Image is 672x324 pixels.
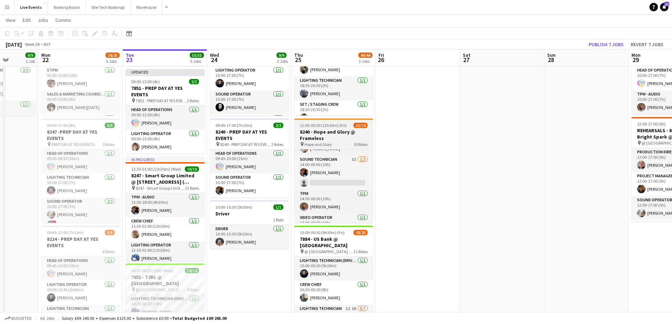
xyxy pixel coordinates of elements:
[126,295,205,319] app-card-role: Lighting Technician (Driver)1/114:30-00:30 (10h)[PERSON_NAME]
[294,52,303,58] span: Thu
[304,249,353,254] span: @ [GEOGRAPHIC_DATA] - 7884
[277,53,286,58] span: 9/9
[39,316,56,321] span: All jobs
[14,0,48,14] button: Live Events
[44,42,51,47] div: BST
[664,2,669,6] span: 22
[379,52,384,58] span: Fri
[52,142,94,147] span: PREP DAY AT YES EVENTS
[210,66,289,90] app-card-role: Lighting Operator1/110:00-17:00 (7h)[PERSON_NAME]
[358,53,373,58] span: 40/44
[126,217,205,241] app-card-role: Crew Chief1/113:30-01:00 (11h30m)[PERSON_NAME]
[126,157,205,261] app-job-card: In progress13:30-01:00 (11h30m) (Wed)19/198247 - Smart Group Limited @ [STREET_ADDRESS] ( Formerl...
[463,52,471,58] span: Sat
[126,193,205,217] app-card-role: TPM - AUDIO1/113:30-18:00 (4h30m)[PERSON_NAME]
[55,17,71,23] span: Comms
[41,236,120,249] h3: 8224 - PREP DAY AT YES EVENTS
[126,69,205,75] div: Updated
[86,0,131,14] button: Site Tech Bookings
[628,40,666,49] button: Revert 7 jobs
[185,268,199,273] span: 14/14
[546,56,556,64] span: 28
[210,114,289,138] app-card-role: TPC Coordinator1/1
[26,59,35,64] div: 1 Job
[210,129,289,141] h3: 8240 - PREP DAY AT YES EVENTS
[106,59,119,64] div: 5 Jobs
[294,190,373,214] app-card-role: TPM1/114:00-00:00 (10h)[PERSON_NAME]
[41,257,120,281] app-card-role: Head of Operations1/109:45-10:00 (15m)[PERSON_NAME]
[216,204,252,210] span: 10:00-15:30 (5h30m)
[294,118,373,223] app-job-card: 12:00-00:30 (12h30m) (Fri)13/148240 - Hope and Glory @ Frameless Hope and Glory10 RolesSound Oper...
[210,225,289,249] app-card-role: Driver1/110:00-15:30 (5h30m)[PERSON_NAME]
[48,0,86,14] button: Booking Board
[20,16,34,25] a: Edit
[41,52,50,58] span: Mon
[547,52,556,58] span: Sun
[377,56,384,64] span: 26
[294,155,373,190] app-card-role: Sound Technician3I1/214:00-00:00 (10h)[PERSON_NAME]
[41,173,120,197] app-card-role: Lighting Technician1/110:00-17:00 (7h)[PERSON_NAME]
[41,114,120,138] app-card-role: Crew Chief1/1
[126,130,205,154] app-card-role: Lighting Operator1/109:00-13:00 (4h)[PERSON_NAME]
[41,281,120,305] app-card-role: Lighting Operator1/110:00-13:45 (3h45m)[PERSON_NAME]
[41,197,120,232] app-card-role: Sound Operator2/210:00-17:00 (7h)[PERSON_NAME]![PERSON_NAME]
[62,316,226,321] div: Salary £69 140.00 + Expenses £125.00 + Subsistence £0.00 =
[3,16,18,25] a: View
[210,118,289,197] app-job-card: 09:45-17:00 (7h15m)2/28240 - PREP DAY AT YES EVENTS 8240 - PREP DAY AT YES EVENTS2 RolesHead of O...
[126,241,205,265] app-card-role: Lighting Operator1/113:30-01:00 (11h30m)[PERSON_NAME]
[126,157,205,162] div: In progress
[103,249,115,254] span: 6 Roles
[353,230,368,235] span: 18/20
[210,210,289,217] h3: Driver
[293,56,303,64] span: 25
[136,287,187,292] span: @ [GEOGRAPHIC_DATA] - 7851
[294,281,373,305] app-card-role: Crew Chief1/116:30-00:30 (8h)[PERSON_NAME]
[38,17,48,23] span: Jobs
[637,121,666,127] span: 12:00-17:00 (5h)
[220,142,271,147] span: 8240 - PREP DAY AT YES EVENTS
[131,268,173,273] span: 14:30-00:30 (10h) (Wed)
[126,85,205,98] h3: 7851 - PREP DAY AT YES EVENTS
[185,166,199,172] span: 19/19
[210,90,289,114] app-card-role: Sound Operator1/110:00-17:00 (7h)[PERSON_NAME]
[189,79,199,84] span: 2/2
[40,56,50,64] span: 22
[187,287,199,292] span: 9 Roles
[631,52,641,58] span: Mon
[6,17,16,23] span: View
[41,129,120,141] h3: 8247 -PREP DAY AT YES EVENTS
[136,98,187,103] span: 7851 - PREP DAY AT YES EVENTS
[185,185,199,191] span: 11 Roles
[353,249,368,254] span: 11 Roles
[273,204,283,210] span: 1/1
[23,17,31,23] span: Edit
[6,41,22,48] div: [DATE]
[353,142,368,147] span: 10 Roles
[277,59,288,64] div: 3 Jobs
[294,77,373,100] app-card-role: Lighting Technician1/118:30-20:30 (2h)[PERSON_NAME]
[47,230,84,235] span: 09:45-17:00 (7h15m)
[41,149,120,173] app-card-role: Head of Operations1/109:00-09:30 (30m)[PERSON_NAME]
[131,79,160,84] span: 09:00-13:00 (4h)
[300,123,347,128] span: 12:00-00:30 (12h30m) (Fri)
[47,123,75,128] span: 09:00-17:00 (8h)
[210,200,289,249] app-job-card: 10:00-15:30 (5h30m)1/1Driver1 RoleDriver1/110:00-15:30 (5h30m)[PERSON_NAME]
[210,149,289,173] app-card-role: Head of Operations1/109:45-10:00 (15m)[PERSON_NAME]
[462,56,471,64] span: 27
[105,230,115,235] span: 5/6
[25,53,35,58] span: 9/9
[105,123,115,128] span: 6/6
[53,16,74,25] a: Comms
[294,100,373,124] app-card-role: Set / Staging Crew1/118:30-20:30 (2h)[PERSON_NAME]
[209,56,219,64] span: 24
[41,118,120,223] app-job-card: 09:00-17:00 (8h)6/68247 -PREP DAY AT YES EVENTS PREP DAY AT YES EVENTS5 RolesHead of Operations1/...
[304,142,332,147] span: Hope and Glory
[300,230,345,235] span: 15:00-00:30 (9h30m) (Fri)
[35,16,51,25] a: Jobs
[11,316,32,321] span: Budgeted
[126,52,134,58] span: Tue
[210,173,289,197] app-card-role: Sound Operator1/110:00-17:00 (7h)[PERSON_NAME]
